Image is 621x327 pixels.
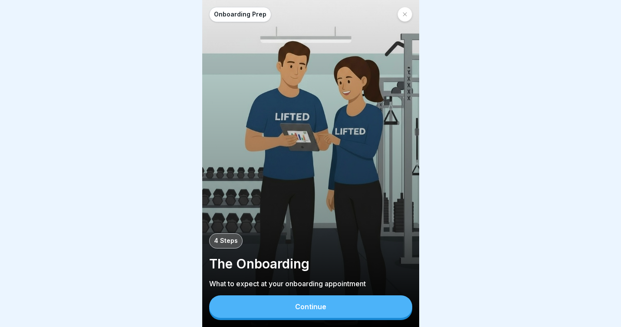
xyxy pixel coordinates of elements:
div: Continue [295,303,326,311]
button: Continue [209,295,412,318]
p: What to expect at your onboarding appointment [209,279,412,288]
p: Onboarding Prep [214,11,266,18]
p: 4 Steps [214,237,238,245]
p: The Onboarding [209,255,412,272]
